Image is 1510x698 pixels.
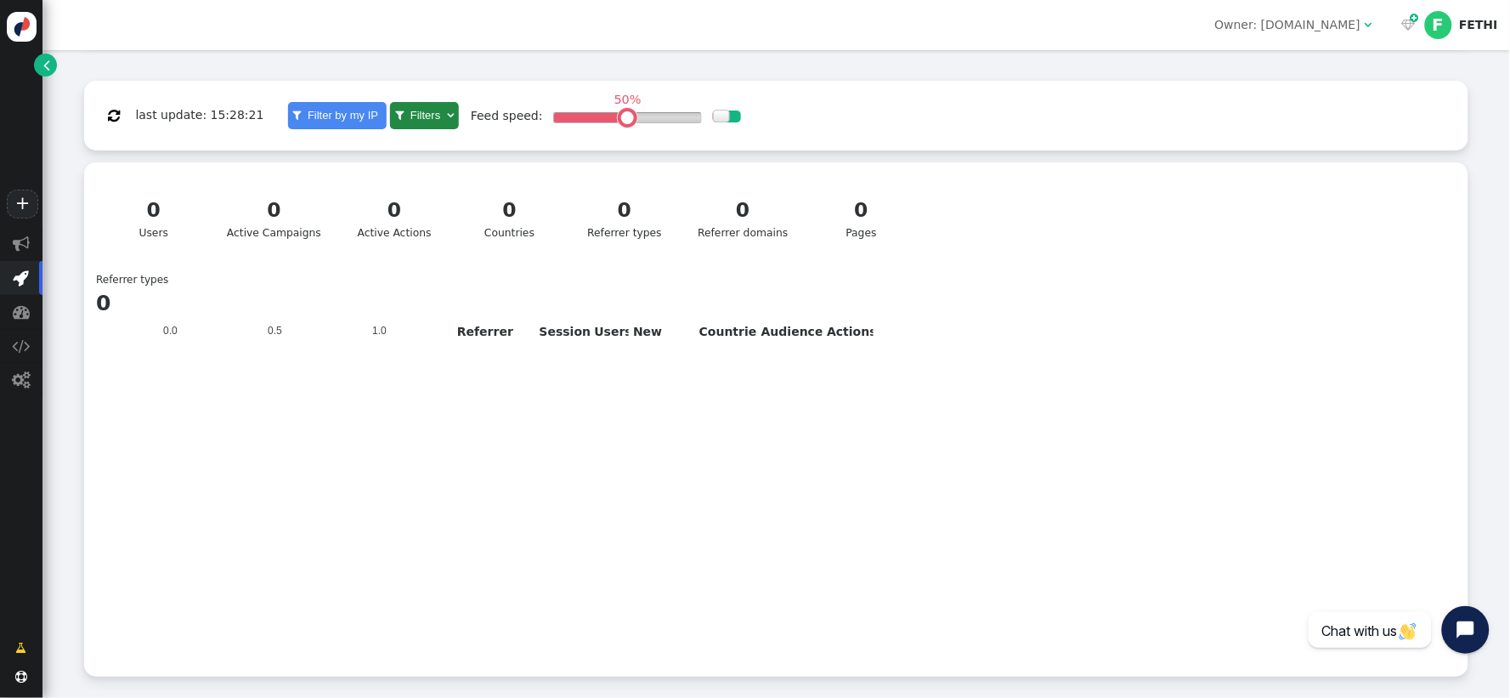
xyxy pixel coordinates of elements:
[34,54,57,77] a: 
[1425,11,1452,38] div: F
[1215,16,1361,34] div: Owner: [DOMAIN_NAME]
[353,196,437,225] div: 0
[819,196,903,241] div: Pages
[573,185,677,252] a: 0Referrer types
[13,372,31,389] span: 
[390,102,458,129] a:  Filters 
[583,196,667,241] div: Referrer types
[16,639,27,657] span: 
[629,320,695,344] th: New users
[535,320,591,344] th: Sessions
[819,196,903,225] div: 0
[583,196,667,225] div: 0
[609,94,646,105] div: 50%
[591,320,630,344] th: Users
[467,196,551,241] div: Countries
[809,185,913,252] a: 0Pages
[163,325,178,337] text: 0.0
[15,671,27,683] span: 
[13,236,30,253] span: 
[447,110,454,121] span: 
[823,320,873,344] th: Actions
[1459,18,1498,32] div: FETHI
[695,320,757,344] th: Countries
[101,185,206,252] a: 0Users
[293,110,302,121] span: 
[372,325,387,337] text: 1.0
[1411,11,1419,26] span: 
[1364,19,1371,31] span: 
[13,304,30,321] span: 
[14,270,30,287] span: 
[4,633,39,663] a: 
[227,196,321,225] div: 0
[13,338,31,355] span: 
[105,320,444,660] svg: A chart.
[96,100,132,131] button: 
[7,190,37,218] a: +
[288,102,387,129] a:  Filter by my IP
[96,291,110,315] b: 0
[395,110,404,121] span: 
[698,196,788,241] div: Referrer domains
[96,272,1456,665] div: Referrer types
[96,272,168,287] td: Referrer types
[7,12,37,42] img: logo-icon.svg
[698,196,788,225] div: 0
[453,320,535,344] th: Referrer type
[227,196,321,241] div: Active Campaigns
[1398,16,1418,34] a:  
[353,196,437,241] div: Active Actions
[111,196,195,225] div: 0
[457,185,562,252] a: 0Countries
[135,108,263,122] span: last update: 15:28:21
[342,185,447,252] a: 0Active Actions
[108,109,120,122] span: 
[111,196,195,241] div: Users
[407,109,444,122] span: Filters
[467,196,551,225] div: 0
[1401,19,1415,31] span: 
[44,56,51,74] span: 
[471,107,543,125] div: Feed speed:
[687,185,799,252] a: 0Referrer domains
[757,320,823,344] th: Audiences
[268,325,282,337] text: 0.5
[217,185,332,252] a: 0Active Campaigns
[304,109,382,122] span: Filter by my IP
